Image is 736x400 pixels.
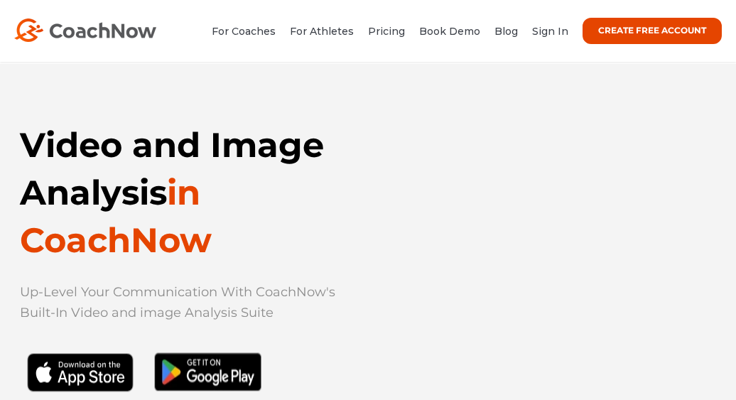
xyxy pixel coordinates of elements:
img: CoachNow Logo [14,18,156,42]
a: CREATE FREE ACCOUNT [583,18,722,44]
h1: Video and Image Analysis [20,121,368,264]
a: For Athletes [290,25,354,38]
a: Sign In [532,25,568,38]
a: Book Demo [419,25,480,38]
a: Pricing [368,25,405,38]
p: Up-Level Your Communication With CoachNow's Built-In Video and image Analysis Suite [20,282,368,323]
a: For Coaches [212,25,276,38]
a: Blog [494,25,518,38]
span: in CoachNow [20,172,212,261]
